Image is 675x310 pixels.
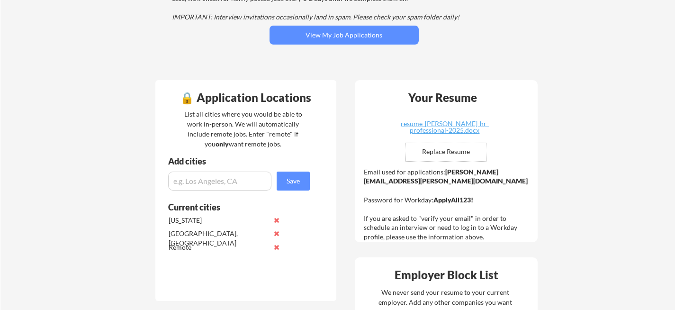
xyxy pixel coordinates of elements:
[169,243,269,252] div: Remote
[178,109,308,149] div: List all cities where you would be able to work in-person. We will automatically include remote j...
[364,168,528,185] strong: [PERSON_NAME][EMAIL_ADDRESS][PERSON_NAME][DOMAIN_NAME]
[172,13,459,21] em: IMPORTANT: Interview invitations occasionally land in spam. Please check your spam folder daily!
[388,120,501,135] a: resume-[PERSON_NAME]-hr-professional-2025.docx
[168,172,271,191] input: e.g. Los Angeles, CA
[364,167,531,242] div: Email used for applications: Password for Workday: If you are asked to "verify your email" in ord...
[169,216,269,225] div: [US_STATE]
[270,26,419,45] button: View My Job Applications
[168,203,299,211] div: Current cities
[216,140,229,148] strong: only
[359,269,535,281] div: Employer Block List
[168,157,312,165] div: Add cities
[169,229,269,247] div: [GEOGRAPHIC_DATA], [GEOGRAPHIC_DATA]
[277,172,310,191] button: Save
[158,92,334,103] div: 🔒 Application Locations
[433,196,473,204] strong: ApplyAll123!
[396,92,490,103] div: Your Resume
[388,120,501,134] div: resume-[PERSON_NAME]-hr-professional-2025.docx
